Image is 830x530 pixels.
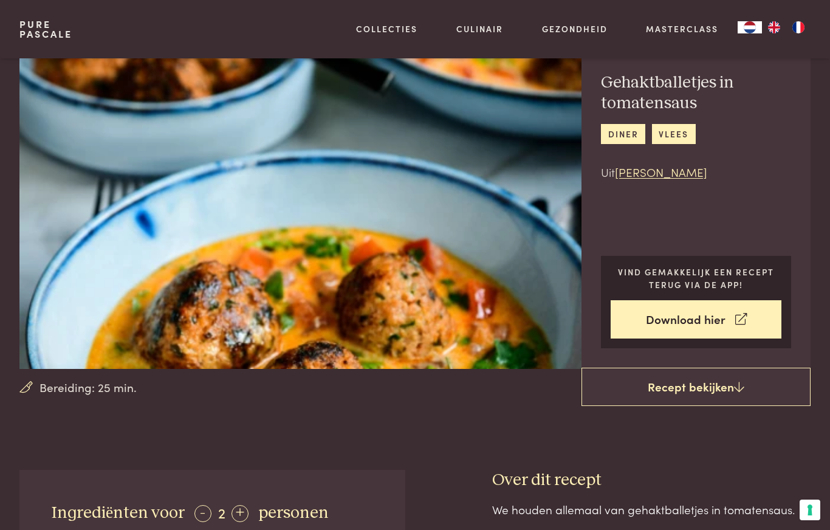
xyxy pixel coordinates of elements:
a: diner [601,124,645,144]
span: 2 [218,502,225,522]
span: Bereiding: 25 min. [39,379,137,396]
a: Download hier [611,300,781,339]
ul: Language list [762,21,811,33]
a: PurePascale [19,19,72,39]
div: Language [738,21,762,33]
h3: Over dit recept [492,470,811,491]
a: Collecties [356,22,417,35]
a: Masterclass [646,22,718,35]
button: Uw voorkeuren voor toestemming voor trackingtechnologieën [800,500,820,520]
a: FR [786,21,811,33]
div: + [232,505,249,522]
a: NL [738,21,762,33]
a: [PERSON_NAME] [615,163,707,180]
h2: Gehaktballetjes in tomatensaus [601,72,791,114]
p: Uit [601,163,791,181]
a: Gezondheid [542,22,608,35]
a: Recept bekijken [581,368,811,407]
a: Culinair [456,22,503,35]
div: We houden allemaal van gehaktballetjes in tomatensaus. [492,501,811,518]
p: Vind gemakkelijk een recept terug via de app! [611,266,781,291]
span: personen [258,504,329,521]
aside: Language selected: Nederlands [738,21,811,33]
a: EN [762,21,786,33]
a: vlees [652,124,696,144]
img: Gehaktballetjes in tomatensaus [19,16,608,369]
span: Ingrediënten voor [52,504,185,521]
div: - [194,505,211,522]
